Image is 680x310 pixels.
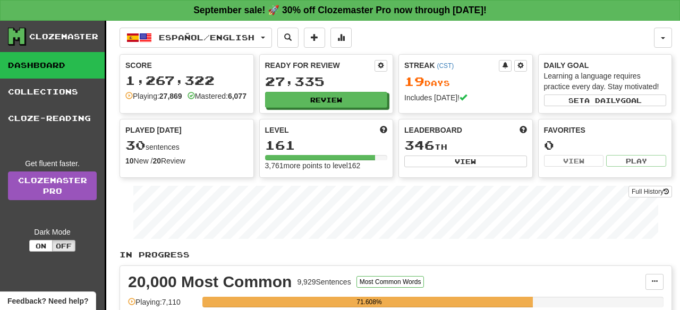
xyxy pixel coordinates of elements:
div: Playing: [125,91,182,101]
span: 30 [125,137,146,152]
p: In Progress [120,249,672,260]
span: Open feedback widget [7,296,88,306]
button: View [544,155,604,167]
div: Dark Mode [8,227,97,237]
div: 3,761 more points to level 162 [265,160,388,171]
div: Daily Goal [544,60,667,71]
button: Most Common Words [356,276,424,288]
div: Get fluent faster. [8,158,97,169]
div: Clozemaster [29,31,98,42]
a: (CST) [437,62,454,70]
button: Full History [628,186,672,197]
div: Streak [404,60,499,71]
div: 0 [544,139,667,152]
div: th [404,139,527,152]
strong: September sale! 🚀 30% off Clozemaster Pro now through [DATE]! [193,5,487,15]
div: Score [125,60,248,71]
div: Day s [404,75,527,89]
strong: 20 [152,157,161,165]
span: Español / English [159,33,254,42]
div: 1,267,322 [125,74,248,87]
div: New / Review [125,156,248,166]
span: Leaderboard [404,125,462,135]
button: Español/English [120,28,272,48]
span: 19 [404,74,424,89]
button: More stats [330,28,352,48]
span: Score more points to level up [380,125,387,135]
div: Ready for Review [265,60,375,71]
span: a daily [584,97,620,104]
div: 20,000 Most Common [128,274,292,290]
a: ClozemasterPro [8,171,97,200]
div: Includes [DATE]! [404,92,527,103]
button: On [29,240,53,252]
div: Learning a language requires practice every day. Stay motivated! [544,71,667,92]
div: 71.608% [206,297,532,307]
strong: 6,077 [228,92,246,100]
span: This week in points, UTC [520,125,527,135]
button: Search sentences [277,28,299,48]
span: Played [DATE] [125,125,182,135]
button: View [404,156,527,167]
strong: 10 [125,157,134,165]
button: Add sentence to collection [304,28,325,48]
button: Seta dailygoal [544,94,667,106]
div: 27,335 [265,75,388,88]
div: 9,929 Sentences [297,277,351,287]
div: Mastered: [188,91,246,101]
button: Play [606,155,666,167]
span: 346 [404,137,435,152]
div: sentences [125,139,248,152]
strong: 27,869 [159,92,182,100]
button: Off [52,240,75,252]
div: 161 [265,139,388,152]
div: Favorites [544,125,667,135]
span: Level [265,125,289,135]
button: Review [265,92,388,108]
